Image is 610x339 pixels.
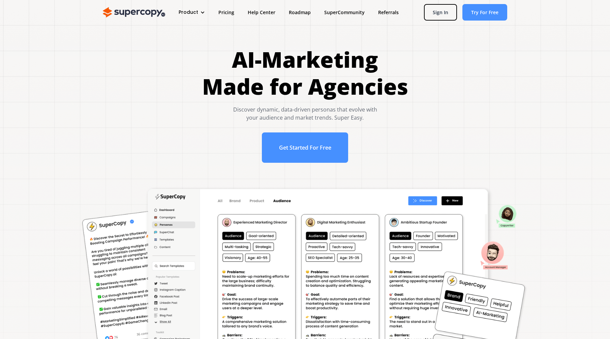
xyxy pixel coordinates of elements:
a: Referrals [371,6,405,19]
a: Roadmap [282,6,317,19]
a: Pricing [212,6,241,19]
a: Try For Free [462,4,507,21]
a: SuperCommunity [317,6,371,19]
a: Help Center [241,6,282,19]
div: Product [172,6,212,19]
a: Get Started For Free [262,132,348,163]
div: Product [179,9,198,16]
h1: AI-Marketing Made for Agencies [202,46,408,100]
div: Discover dynamic, data-driven personas that evolve with your audience and market trends. Super Easy. [202,105,408,122]
a: Sign In [424,4,457,21]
